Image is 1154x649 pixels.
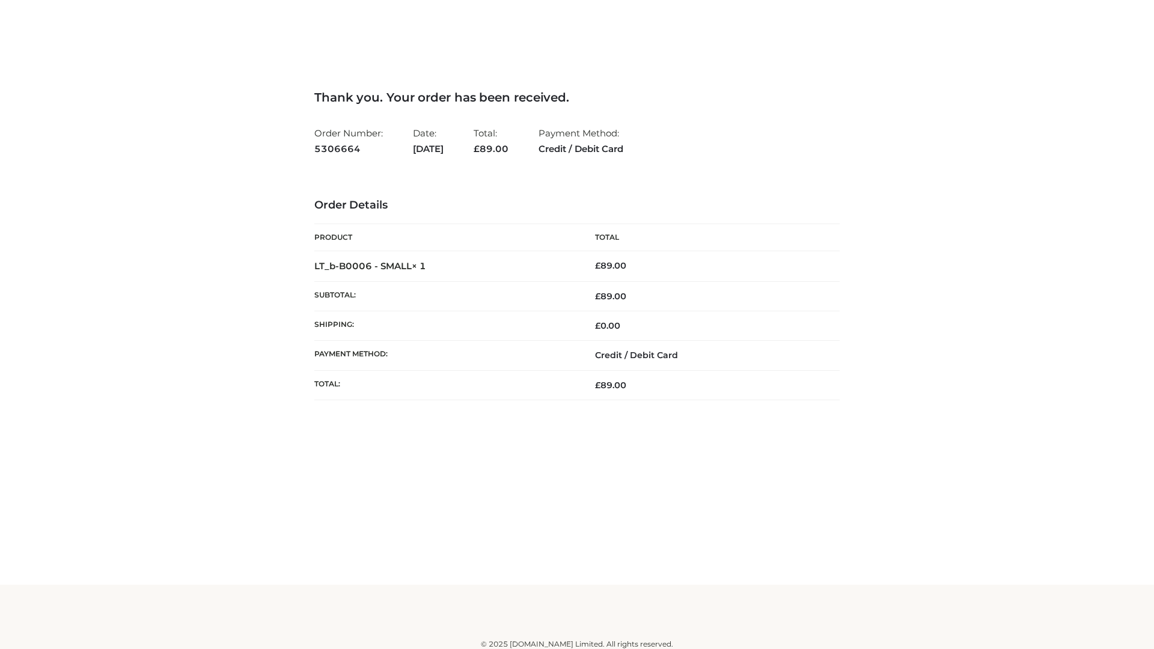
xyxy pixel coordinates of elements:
span: £ [595,380,600,391]
span: 89.00 [474,143,508,154]
h3: Order Details [314,199,840,212]
td: Credit / Debit Card [577,341,840,370]
h3: Thank you. Your order has been received. [314,90,840,105]
th: Total [577,224,840,251]
li: Total: [474,123,508,159]
li: Date: [413,123,444,159]
bdi: 0.00 [595,320,620,331]
th: Subtotal: [314,281,577,311]
th: Shipping: [314,311,577,341]
li: Order Number: [314,123,383,159]
span: £ [595,320,600,331]
span: 89.00 [595,291,626,302]
strong: 5306664 [314,141,383,157]
li: Payment Method: [539,123,623,159]
strong: [DATE] [413,141,444,157]
strong: LT_b-B0006 - SMALL [314,260,426,272]
span: 89.00 [595,380,626,391]
bdi: 89.00 [595,260,626,271]
th: Product [314,224,577,251]
th: Total: [314,370,577,400]
span: £ [595,291,600,302]
span: £ [474,143,480,154]
strong: × 1 [412,260,426,272]
span: £ [595,260,600,271]
strong: Credit / Debit Card [539,141,623,157]
th: Payment method: [314,341,577,370]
